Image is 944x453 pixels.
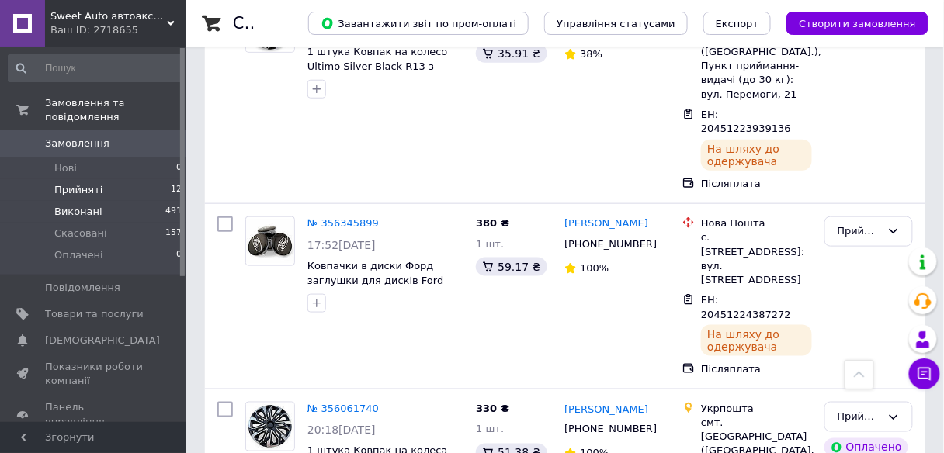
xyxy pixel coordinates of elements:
[476,258,547,276] div: 59.17 ₴
[701,109,791,135] span: ЕН: 20451223939136
[171,183,182,197] span: 12
[54,226,107,240] span: Скасовані
[703,12,772,35] button: Експорт
[8,54,183,82] input: Пошук
[45,281,120,295] span: Повідомлення
[701,140,811,171] div: На шляху до одержувача
[165,205,182,219] span: 491
[580,48,602,60] span: 38%
[701,294,791,320] span: ЕН: 20451224387272
[165,226,182,240] span: 157
[307,424,376,437] span: 20:18[DATE]
[45,96,186,124] span: Замовлення та повідомлення
[476,424,504,435] span: 1 шт.
[909,358,940,389] button: Чат з покупцем
[476,44,547,63] div: 35.91 ₴
[307,239,376,251] span: 17:52[DATE]
[564,424,657,435] span: [PHONE_NUMBER]
[321,16,516,30] span: Завантажити звіт по пром-оплаті
[580,262,609,274] span: 100%
[771,17,928,29] a: Створити замовлення
[476,217,509,229] span: 380 ₴
[246,403,294,451] img: Фото товару
[544,12,688,35] button: Управління статусами
[701,17,811,102] div: с. [GEOGRAPHIC_DATA] ([GEOGRAPHIC_DATA].), Пункт приймання-видачі (до 30 кг): вул. Перемоги, 21
[54,183,102,197] span: Прийняті
[307,403,379,414] a: № 356061740
[701,402,811,416] div: Укрпошта
[45,400,144,428] span: Панель управління
[246,220,294,263] img: Фото товару
[308,12,529,35] button: Завантажити звіт по пром-оплаті
[307,217,379,229] a: № 356345899
[701,325,811,356] div: На шляху до одержувача
[701,216,811,230] div: Нова Пошта
[45,137,109,150] span: Замовлення
[307,260,443,300] a: Ковпачки в диски Форд заглушки для дисків Ford 54/51 мм.
[50,9,167,23] span: Sweet Auto автоаксесуари та тюнінг
[50,23,186,37] div: Ваш ID: 2718655
[701,177,811,191] div: Післяплата
[45,334,160,348] span: [DEMOGRAPHIC_DATA]
[476,403,509,414] span: 330 ₴
[54,205,102,219] span: Виконані
[786,12,928,35] button: Створити замовлення
[564,403,648,417] a: [PERSON_NAME]
[233,14,390,33] h1: Список замовлень
[799,18,916,29] span: Створити замовлення
[838,409,881,425] div: Прийнято
[564,238,657,250] span: [PHONE_NUMBER]
[176,248,182,262] span: 0
[245,216,295,266] a: Фото товару
[701,230,811,287] div: с. [STREET_ADDRESS]: вул. [STREET_ADDRESS]
[245,402,295,451] a: Фото товару
[838,223,881,240] div: Прийнято
[45,360,144,388] span: Показники роботи компанії
[54,248,103,262] span: Оплачені
[45,307,144,321] span: Товари та послуги
[557,18,675,29] span: Управління статусами
[716,18,759,29] span: Експорт
[476,238,504,250] span: 1 шт.
[564,216,648,231] a: [PERSON_NAME]
[176,161,182,175] span: 0
[54,161,77,175] span: Нові
[701,362,811,376] div: Післяплата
